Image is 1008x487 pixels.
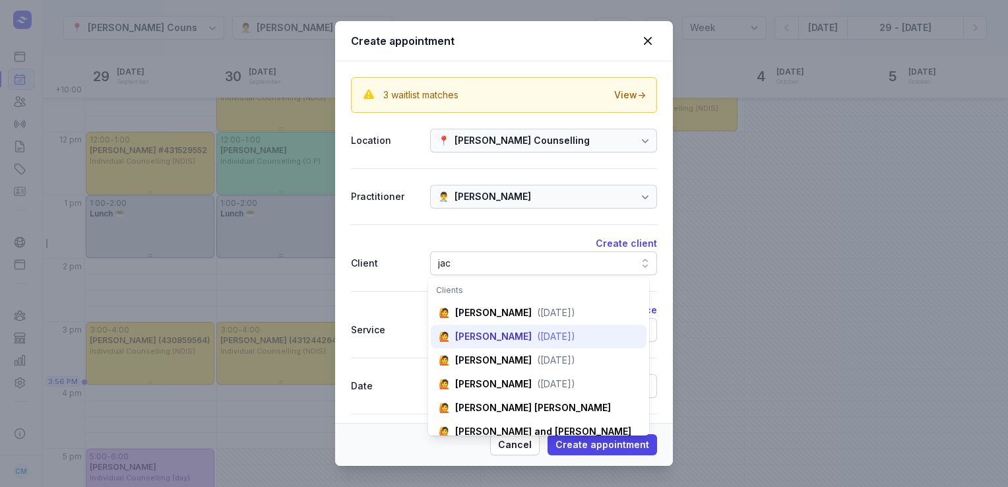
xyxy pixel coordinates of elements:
[439,377,450,391] div: 🙋
[383,88,458,102] div: 3 waitlist matches
[537,354,575,367] div: ([DATE])
[439,425,450,438] div: 🙋
[438,189,449,205] div: 👨‍⚕️
[351,133,420,148] div: Location
[436,285,641,296] div: Clients
[351,33,639,49] div: Create appointment
[455,425,631,438] div: [PERSON_NAME] and [PERSON_NAME]
[351,378,420,394] div: Date
[555,437,649,453] span: Create appointment
[596,236,657,251] button: Create client
[548,434,657,455] button: Create appointment
[455,354,532,367] div: [PERSON_NAME]
[498,437,532,453] span: Cancel
[537,330,575,343] div: ([DATE])
[614,88,646,102] div: View
[455,133,590,148] div: [PERSON_NAME] Counselling
[490,434,540,455] button: Cancel
[439,401,450,414] div: 🙋
[439,306,450,319] div: 🙋
[455,377,532,391] div: [PERSON_NAME]
[537,306,575,319] div: ([DATE])
[537,377,575,391] div: ([DATE])
[455,189,531,205] div: [PERSON_NAME]
[351,255,420,271] div: Client
[455,306,532,319] div: [PERSON_NAME]
[438,133,449,148] div: 📍
[455,401,611,414] div: [PERSON_NAME] [PERSON_NAME]
[439,354,450,367] div: 🙋
[439,330,450,343] div: 🙋
[438,255,451,271] div: jac
[351,322,420,338] div: Service
[351,189,420,205] div: Practitioner
[455,330,532,343] div: [PERSON_NAME]
[637,89,646,100] span: →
